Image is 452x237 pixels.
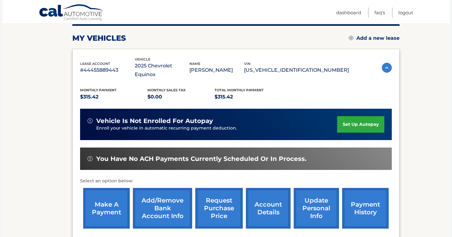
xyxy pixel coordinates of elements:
a: Dashboard [336,7,361,18]
span: Total Monthly Payment [215,88,264,92]
span: vin [244,62,251,66]
span: name [189,62,200,66]
a: update personal info [294,188,339,229]
p: #44455889443 [80,66,135,75]
p: Enroll your vehicle in automatic recurring payment deduction. [96,125,337,132]
span: Monthly Payment [80,88,116,92]
a: make a payment [83,188,130,229]
a: Add/Remove bank account info [133,188,192,229]
span: Monthly sales Tax [147,88,186,92]
p: Select an option below: [80,177,392,185]
p: $315.42 [215,93,282,101]
p: [PERSON_NAME] [189,66,244,75]
img: add.svg [349,36,353,40]
a: account details [246,188,291,229]
p: $315.42 [80,93,147,101]
a: Cal Automotive [39,4,104,22]
h2: my vehicles [72,34,126,43]
span: lease account [80,62,110,66]
a: request purchase price [195,188,243,229]
span: You have no ACH payments currently scheduled or in process. [96,155,306,163]
a: set up autopay [337,116,384,133]
img: alert-white.svg [88,156,93,161]
a: Add a new lease [349,35,400,41]
a: FAQ's [374,7,385,18]
span: vehicle [135,57,150,62]
img: accordion-active.svg [382,63,392,73]
p: $0.00 [147,93,215,101]
img: alert-white.svg [88,118,93,123]
p: 2025 Chevrolet Equinox [135,62,189,79]
span: vehicle is not enrolled for autopay [96,117,213,125]
a: Logout [398,7,413,18]
a: payment history [342,188,389,229]
p: [US_VEHICLE_IDENTIFICATION_NUMBER] [244,66,349,75]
